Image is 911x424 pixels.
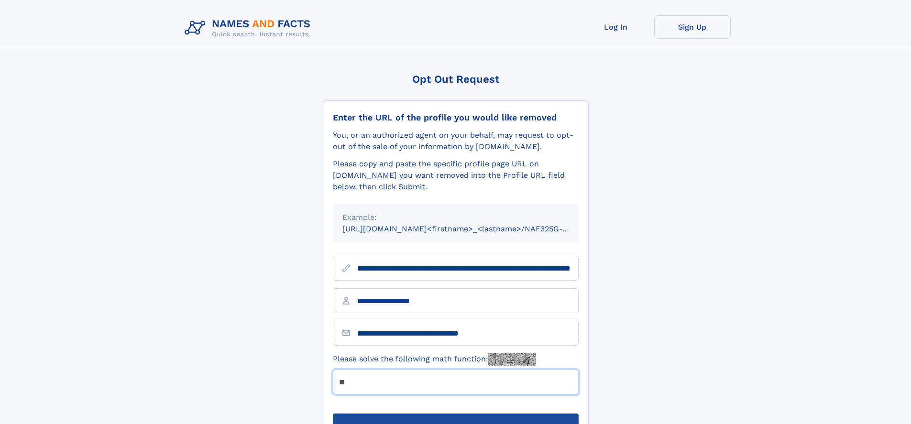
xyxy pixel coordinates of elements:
[333,112,579,123] div: Enter the URL of the profile you would like removed
[333,353,536,366] label: Please solve the following math function:
[333,158,579,193] div: Please copy and paste the specific profile page URL on [DOMAIN_NAME] you want removed into the Pr...
[578,15,654,39] a: Log In
[342,212,569,223] div: Example:
[323,73,589,85] div: Opt Out Request
[342,224,597,233] small: [URL][DOMAIN_NAME]<firstname>_<lastname>/NAF325G-xxxxxxxx
[181,15,318,41] img: Logo Names and Facts
[333,130,579,152] div: You, or an authorized agent on your behalf, may request to opt-out of the sale of your informatio...
[654,15,731,39] a: Sign Up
